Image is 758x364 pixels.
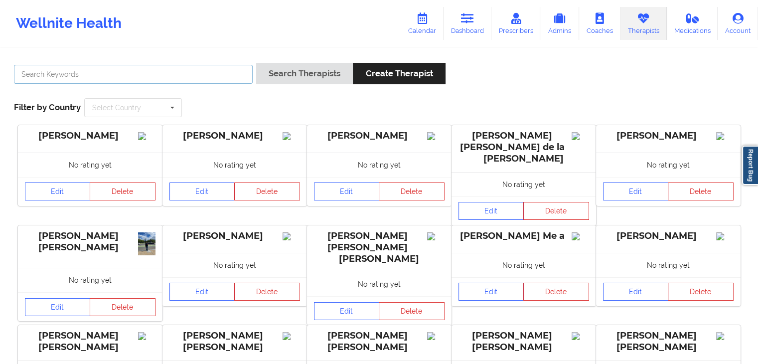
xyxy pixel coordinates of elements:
button: Delete [379,182,445,200]
a: Edit [169,182,235,200]
a: Coaches [579,7,620,40]
div: [PERSON_NAME] [PERSON_NAME] de la [PERSON_NAME] [458,130,589,165]
button: Delete [90,182,155,200]
img: Image%2Fplaceholer-image.png [427,332,445,340]
button: Delete [234,182,300,200]
a: Medications [667,7,718,40]
img: Image%2Fplaceholer-image.png [283,132,300,140]
div: No rating yet [162,153,307,177]
img: Image%2Fplaceholer-image.png [572,132,589,140]
a: Report Bug [742,146,758,185]
button: Delete [90,298,155,316]
input: Search Keywords [14,65,253,84]
a: Edit [603,283,669,301]
button: Delete [523,283,589,301]
a: Admins [540,7,579,40]
div: Select Country [92,104,141,111]
img: Image%2Fplaceholer-image.png [716,132,734,140]
img: Image%2Fplaceholer-image.png [427,232,445,240]
a: Edit [25,182,91,200]
div: [PERSON_NAME] [603,130,734,142]
a: Edit [603,182,669,200]
span: Filter by Country [14,102,81,112]
img: af653f90-b5aa-4584-b7ce-bc9dc27affc6_IMG_2483.jpeg [138,232,155,256]
div: [PERSON_NAME] [PERSON_NAME] [25,330,155,353]
a: Edit [458,202,524,220]
a: Edit [314,182,380,200]
img: Image%2Fplaceholer-image.png [283,232,300,240]
img: Image%2Fplaceholer-image.png [427,132,445,140]
div: [PERSON_NAME] [603,230,734,242]
button: Delete [523,202,589,220]
a: Edit [314,302,380,320]
div: [PERSON_NAME] [PERSON_NAME] [603,330,734,353]
div: No rating yet [596,153,741,177]
button: Delete [668,182,734,200]
img: Image%2Fplaceholer-image.png [138,332,155,340]
div: [PERSON_NAME] [169,230,300,242]
div: No rating yet [452,253,596,277]
div: [PERSON_NAME] [PERSON_NAME] [PERSON_NAME] [314,230,445,265]
div: No rating yet [18,153,162,177]
button: Delete [668,283,734,301]
div: No rating yet [307,272,452,296]
div: [PERSON_NAME] [PERSON_NAME] [169,330,300,353]
img: Image%2Fplaceholer-image.png [572,332,589,340]
a: Dashboard [444,7,491,40]
a: Edit [169,283,235,301]
div: [PERSON_NAME] [169,130,300,142]
div: No rating yet [452,172,596,196]
div: No rating yet [307,153,452,177]
img: Image%2Fplaceholer-image.png [572,232,589,240]
a: Prescribers [491,7,541,40]
a: Account [718,7,758,40]
a: Therapists [620,7,667,40]
button: Create Therapist [353,63,445,84]
div: No rating yet [18,268,162,292]
div: [PERSON_NAME] Me a [458,230,589,242]
img: Image%2Fplaceholer-image.png [716,232,734,240]
a: Calendar [401,7,444,40]
button: Search Therapists [256,63,353,84]
a: Edit [458,283,524,301]
img: Image%2Fplaceholer-image.png [138,132,155,140]
button: Delete [379,302,445,320]
div: [PERSON_NAME] [25,130,155,142]
img: Image%2Fplaceholer-image.png [716,332,734,340]
div: No rating yet [162,253,307,277]
img: Image%2Fplaceholer-image.png [283,332,300,340]
div: [PERSON_NAME] [PERSON_NAME] [458,330,589,353]
div: No rating yet [596,253,741,277]
button: Delete [234,283,300,301]
div: [PERSON_NAME] [PERSON_NAME] [25,230,155,253]
a: Edit [25,298,91,316]
div: [PERSON_NAME] [PERSON_NAME] [314,330,445,353]
div: [PERSON_NAME] [314,130,445,142]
